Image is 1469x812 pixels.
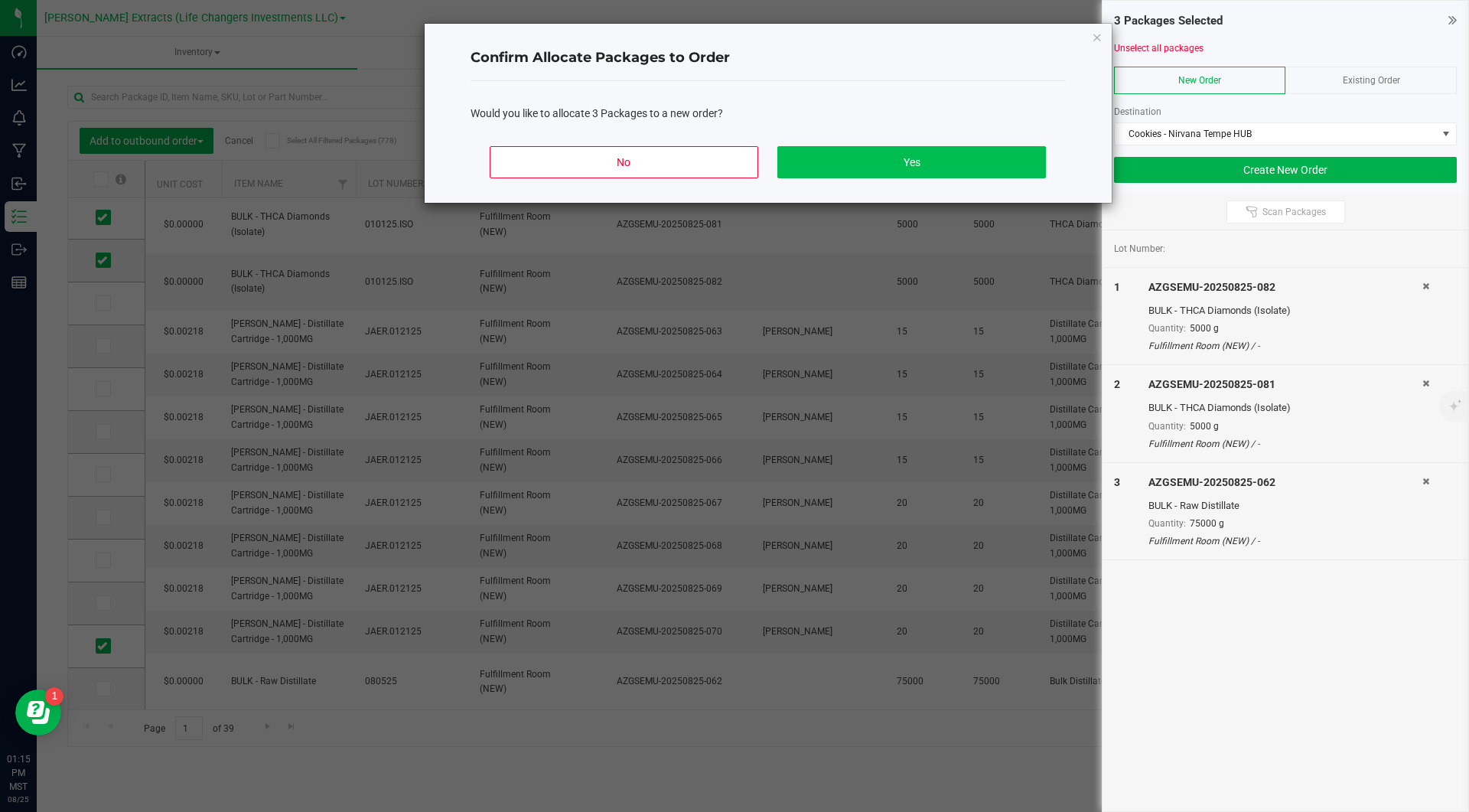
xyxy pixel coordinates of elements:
iframe: Resource center [15,690,61,735]
iframe: Resource center unread badge [45,687,64,706]
button: Close [1092,28,1103,46]
button: Yes [777,146,1045,178]
button: No [490,146,757,178]
h4: Confirm Allocate Packages to Order [471,48,1066,68]
div: Would you like to allocate 3 Packages to a new order? [471,106,1066,122]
